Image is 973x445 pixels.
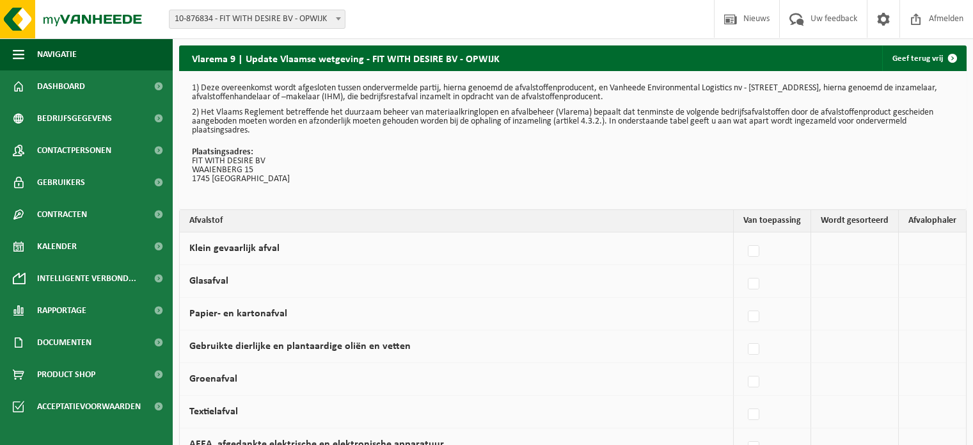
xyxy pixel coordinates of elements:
[189,374,237,384] label: Groenafval
[189,276,228,286] label: Glasafval
[37,391,141,423] span: Acceptatievoorwaarden
[734,210,811,232] th: Van toepassing
[37,102,112,134] span: Bedrijfsgegevens
[37,359,95,391] span: Product Shop
[179,45,512,70] h2: Vlarema 9 | Update Vlaamse wetgeving - FIT WITH DESIRE BV - OPWIJK
[37,166,85,198] span: Gebruikers
[189,407,238,417] label: Textielafval
[882,45,965,71] a: Geef terug vrij
[180,210,734,232] th: Afvalstof
[170,10,345,28] span: 10-876834 - FIT WITH DESIRE BV - OPWIJK
[192,108,954,135] p: 2) Het Vlaams Reglement betreffende het duurzaam beheer van materiaalkringlopen en afvalbeheer (V...
[37,295,86,327] span: Rapportage
[37,231,77,263] span: Kalender
[37,134,111,166] span: Contactpersonen
[189,309,287,319] label: Papier- en kartonafval
[37,198,87,231] span: Contracten
[189,243,280,254] label: Klein gevaarlijk afval
[192,84,954,102] p: 1) Deze overeenkomst wordt afgesloten tussen ondervermelde partij, hierna genoemd de afvalstoffen...
[189,341,411,352] label: Gebruikte dierlijke en plantaardige oliën en vetten
[37,70,85,102] span: Dashboard
[37,327,91,359] span: Documenten
[37,263,136,295] span: Intelligente verbond...
[899,210,966,232] th: Afvalophaler
[192,148,954,184] p: FIT WITH DESIRE BV WAAIENBERG 15 1745 [GEOGRAPHIC_DATA]
[192,147,253,157] strong: Plaatsingsadres:
[811,210,899,232] th: Wordt gesorteerd
[169,10,345,29] span: 10-876834 - FIT WITH DESIRE BV - OPWIJK
[37,38,77,70] span: Navigatie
